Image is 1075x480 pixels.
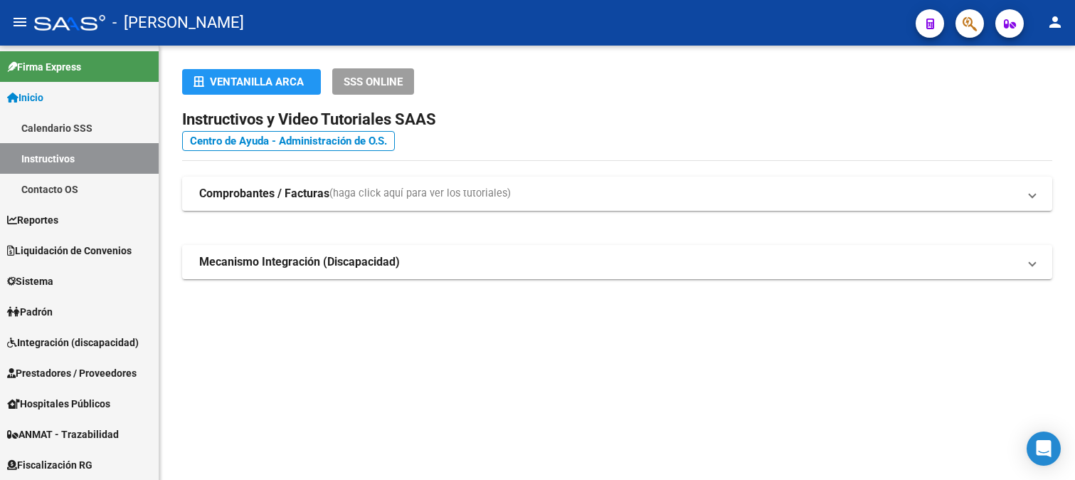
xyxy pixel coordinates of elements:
[182,69,321,95] button: Ventanilla ARCA
[332,68,414,95] button: SSS ONLINE
[7,90,43,105] span: Inicio
[112,7,244,38] span: - [PERSON_NAME]
[194,69,309,95] div: Ventanilla ARCA
[7,304,53,320] span: Padrón
[182,245,1052,279] mat-expansion-panel-header: Mecanismo Integración (Discapacidad)
[7,212,58,228] span: Reportes
[199,186,329,202] strong: Comprobantes / Facturas
[182,177,1052,211] mat-expansion-panel-header: Comprobantes / Facturas(haga click aquí para ver los tutoriales)
[1027,432,1061,466] div: Open Intercom Messenger
[7,273,53,289] span: Sistema
[11,14,28,31] mat-icon: menu
[7,365,137,381] span: Prestadores / Proveedores
[182,106,1052,133] h2: Instructivos y Video Tutoriales SAAS
[7,396,110,412] span: Hospitales Públicos
[7,243,132,259] span: Liquidación de Convenios
[344,75,403,88] span: SSS ONLINE
[329,186,511,202] span: (haga click aquí para ver los tutoriales)
[7,59,81,75] span: Firma Express
[7,457,92,473] span: Fiscalización RG
[182,131,395,151] a: Centro de Ayuda - Administración de O.S.
[7,335,139,350] span: Integración (discapacidad)
[7,427,119,442] span: ANMAT - Trazabilidad
[199,254,400,270] strong: Mecanismo Integración (Discapacidad)
[1047,14,1064,31] mat-icon: person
